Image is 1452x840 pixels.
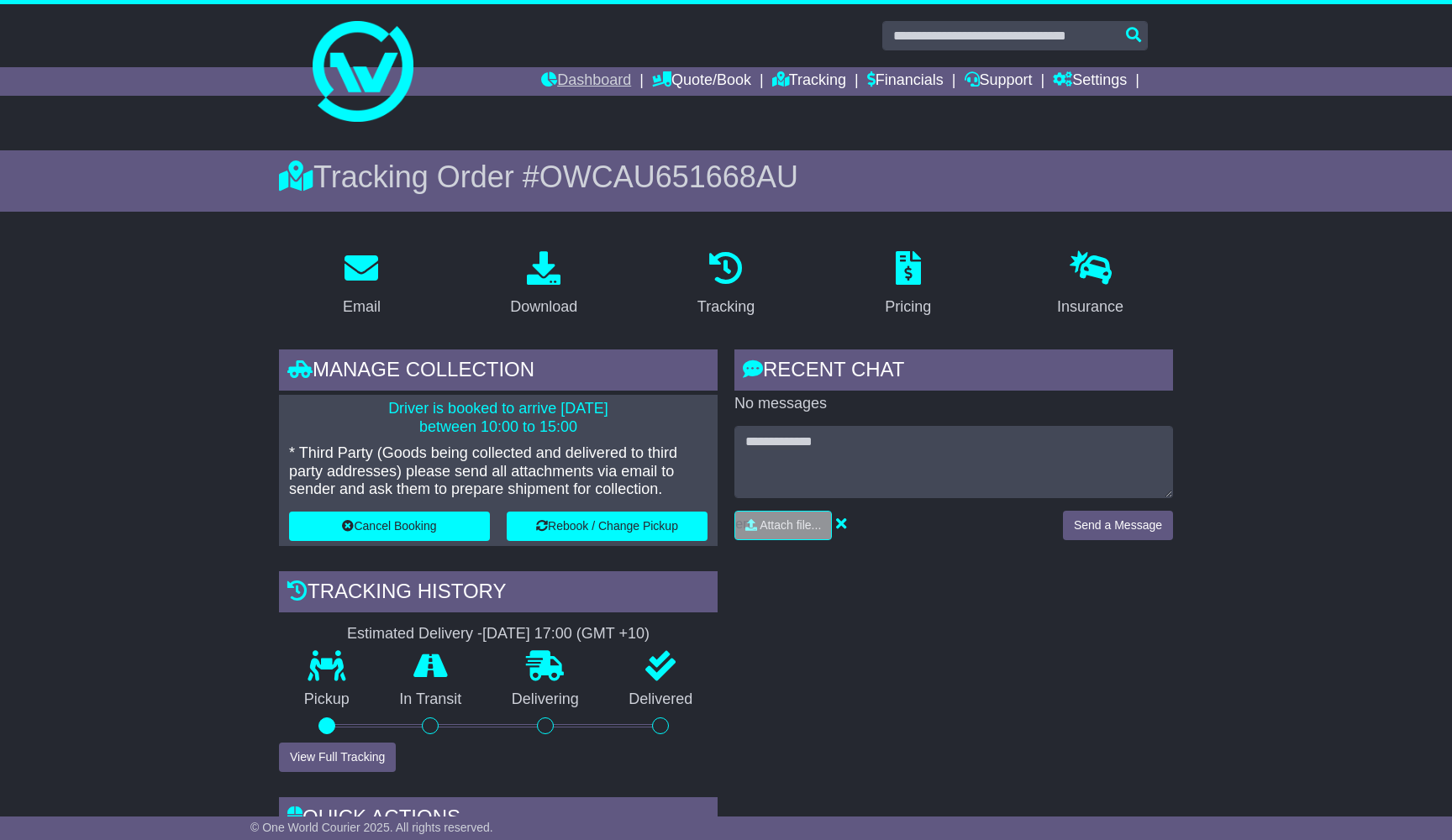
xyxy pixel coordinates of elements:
[885,296,931,318] div: Pricing
[772,67,846,96] a: Tracking
[874,245,942,324] a: Pricing
[510,296,577,318] div: Download
[289,400,708,436] p: Driver is booked to arrive [DATE] between 10:00 to 15:00
[279,349,718,395] div: Manage collection
[1057,296,1123,318] div: Insurance
[541,67,631,96] a: Dashboard
[507,512,708,541] button: Rebook / Change Pickup
[289,444,708,499] p: * Third Party (Goods being collected and delivered to third party addresses) please send all atta...
[734,395,1173,413] p: No messages
[482,625,650,643] div: [DATE] 17:00 (GMT +10)
[1053,67,1127,96] a: Settings
[279,625,718,643] div: Estimated Delivery -
[652,67,751,96] a: Quote/Book
[539,160,798,194] span: OWCAU651668AU
[734,349,1173,395] div: RECENT CHAT
[279,690,375,709] p: Pickup
[867,67,944,96] a: Financials
[375,690,487,709] p: In Transit
[604,690,718,709] p: Delivered
[697,296,755,318] div: Tracking
[965,67,1033,96] a: Support
[279,743,396,772] button: View Full Tracking
[1046,245,1134,324] a: Insurance
[687,245,765,324] a: Tracking
[279,571,718,617] div: Tracking history
[289,512,490,541] button: Cancel Booking
[343,296,381,318] div: Email
[487,690,604,709] p: Delivering
[279,159,1173,195] div: Tracking Order #
[1063,511,1173,540] button: Send a Message
[499,245,588,324] a: Download
[332,245,392,324] a: Email
[250,821,493,834] span: © One World Courier 2025. All rights reserved.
